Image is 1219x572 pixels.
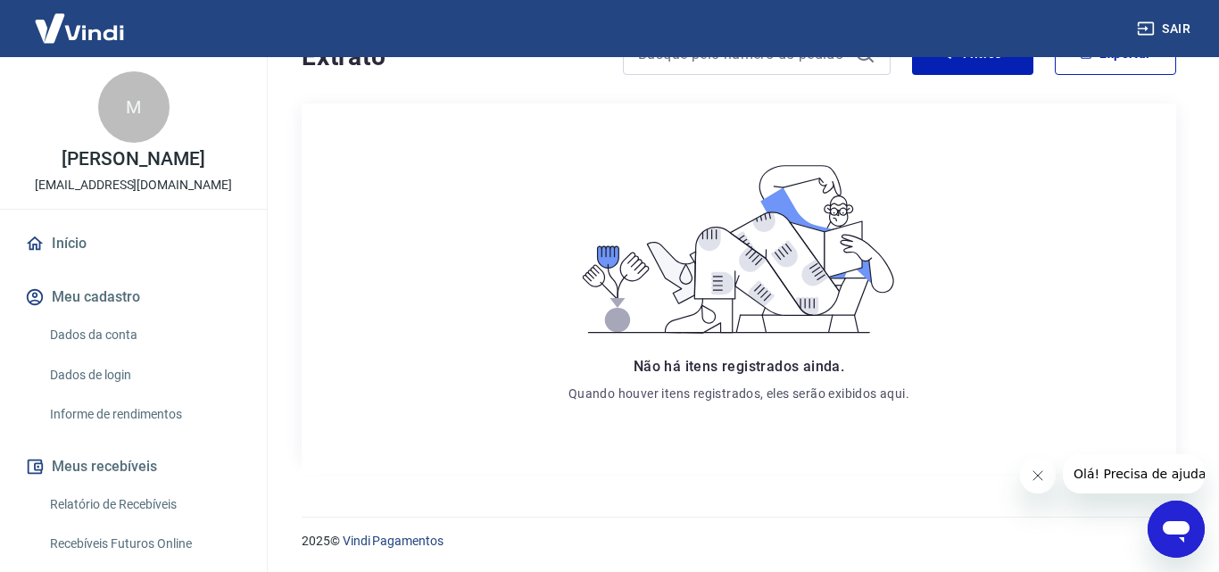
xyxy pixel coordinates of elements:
[11,12,150,27] span: Olá! Precisa de ajuda?
[35,176,232,195] p: [EMAIL_ADDRESS][DOMAIN_NAME]
[62,150,204,169] p: [PERSON_NAME]
[1020,458,1056,493] iframe: Fechar mensagem
[43,357,245,394] a: Dados de login
[568,385,909,402] p: Quando houver itens registrados, eles serão exibidos aqui.
[43,486,245,523] a: Relatório de Recebíveis
[43,317,245,353] a: Dados da conta
[302,39,601,75] h4: Extrato
[43,526,245,562] a: Recebíveis Futuros Online
[343,534,444,548] a: Vindi Pagamentos
[21,278,245,317] button: Meu cadastro
[21,1,137,55] img: Vindi
[98,71,170,143] div: M
[302,532,1176,551] p: 2025 ©
[634,358,844,375] span: Não há itens registrados ainda.
[21,447,245,486] button: Meus recebíveis
[21,224,245,263] a: Início
[1063,454,1205,493] iframe: Mensagem da empresa
[1148,501,1205,558] iframe: Botão para abrir a janela de mensagens
[43,396,245,433] a: Informe de rendimentos
[1133,12,1198,46] button: Sair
